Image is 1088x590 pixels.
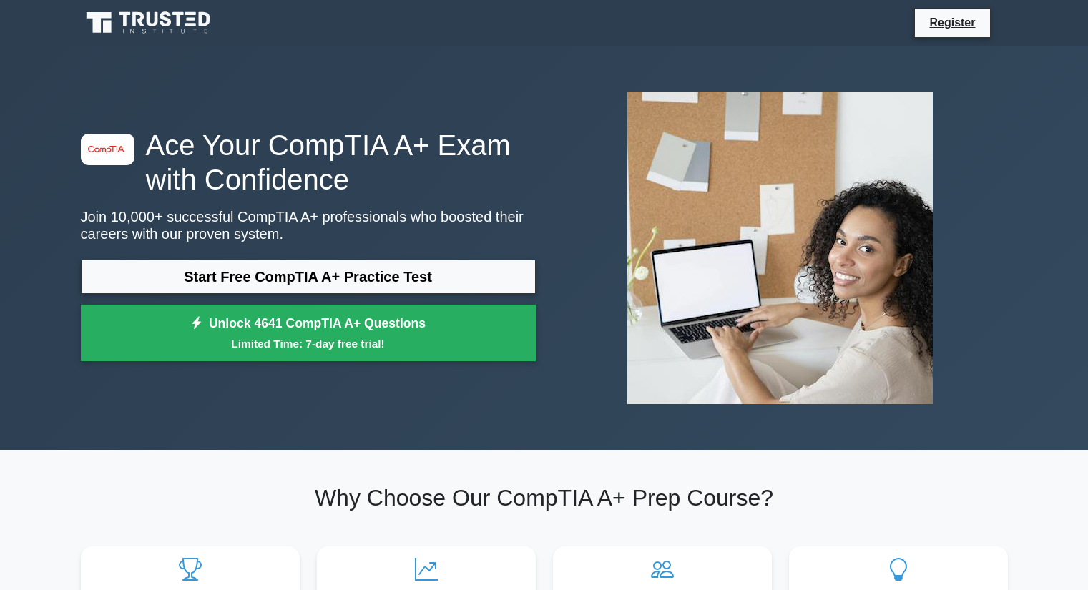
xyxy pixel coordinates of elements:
h2: Why Choose Our CompTIA A+ Prep Course? [81,484,1008,511]
a: Register [921,14,984,31]
small: Limited Time: 7-day free trial! [99,335,518,352]
a: Start Free CompTIA A+ Practice Test [81,260,536,294]
p: Join 10,000+ successful CompTIA A+ professionals who boosted their careers with our proven system. [81,208,536,242]
h1: Ace Your CompTIA A+ Exam with Confidence [81,128,536,197]
a: Unlock 4641 CompTIA A+ QuestionsLimited Time: 7-day free trial! [81,305,536,362]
